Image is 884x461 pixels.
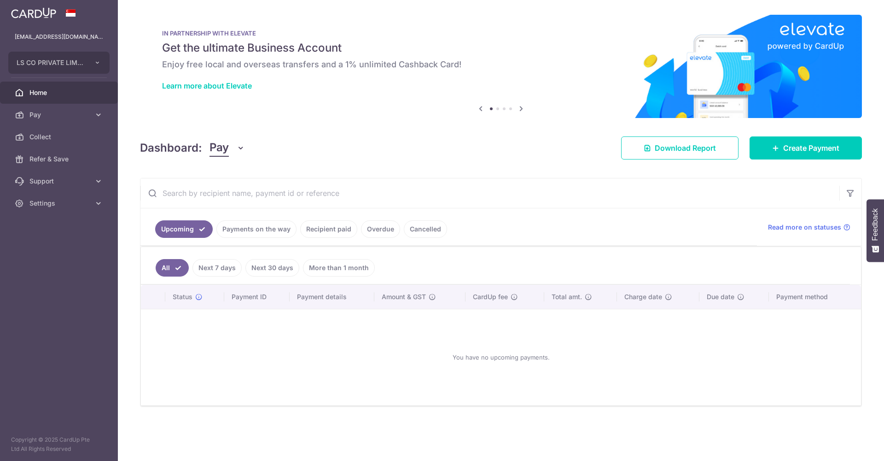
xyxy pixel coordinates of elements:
span: Download Report [655,142,716,154]
span: Pay [209,139,229,157]
th: Payment ID [224,285,290,309]
button: LS CO PRIVATE LIMITED [8,52,110,74]
a: Recipient paid [300,220,357,238]
a: Upcoming [155,220,213,238]
a: Download Report [621,136,739,160]
p: IN PARTNERSHIP WITH ELEVATE [162,30,840,37]
button: Pay [209,139,245,157]
span: Amount & GST [382,292,426,301]
span: Charge date [624,292,662,301]
p: [EMAIL_ADDRESS][DOMAIN_NAME] [15,32,103,41]
h5: Get the ultimate Business Account [162,41,840,55]
span: Total amt. [552,292,582,301]
input: Search by recipient name, payment id or reference [140,178,839,208]
a: Read more on statuses [768,223,850,232]
h6: Enjoy free local and overseas transfers and a 1% unlimited Cashback Card! [162,59,840,70]
span: Feedback [871,208,879,241]
img: Renovation banner [140,15,862,118]
span: Support [29,177,90,186]
span: Due date [707,292,734,301]
a: Payments on the way [216,220,297,238]
a: Cancelled [404,220,447,238]
span: Collect [29,132,90,142]
span: CardUp fee [473,292,508,301]
div: You have no upcoming payments. [152,317,850,398]
h4: Dashboard: [140,140,202,156]
span: Home [29,88,90,97]
img: CardUp [11,7,56,18]
span: Pay [29,110,90,119]
span: LS CO PRIVATE LIMITED [17,58,85,67]
span: Create Payment [783,142,839,154]
a: More than 1 month [303,259,375,277]
a: Create Payment [750,136,862,160]
th: Payment details [290,285,374,309]
a: Next 7 days [192,259,242,277]
span: Settings [29,199,90,208]
span: Refer & Save [29,154,90,164]
a: Next 30 days [245,259,299,277]
a: All [156,259,189,277]
span: Status [173,292,192,301]
th: Payment method [769,285,861,309]
a: Overdue [361,220,400,238]
span: Read more on statuses [768,223,841,232]
button: Feedback - Show survey [867,199,884,262]
a: Learn more about Elevate [162,81,252,90]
